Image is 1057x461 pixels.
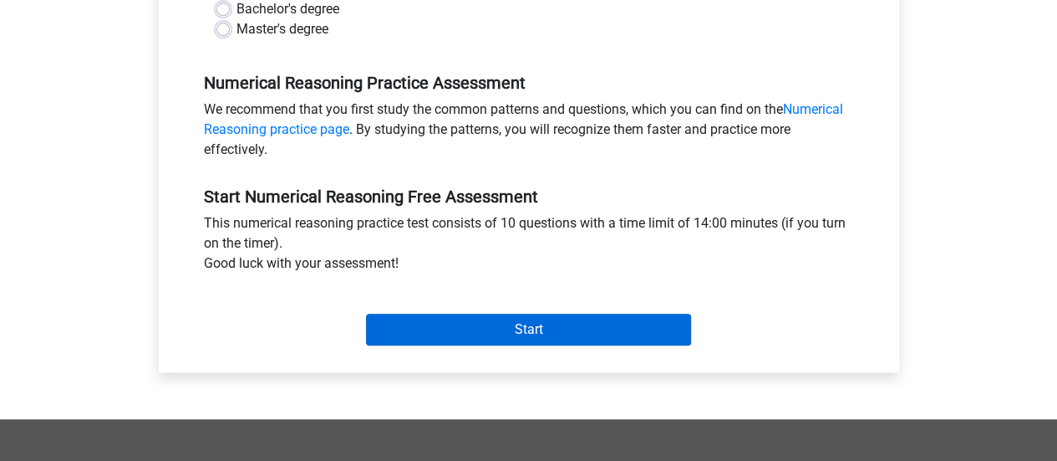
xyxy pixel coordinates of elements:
h5: Numerical Reasoning Practice Assessment [204,73,854,93]
h5: Start Numerical Reasoning Free Assessment [204,187,854,207]
div: This numerical reasoning practice test consists of 10 questions with a time limit of 14:00 minute... [191,213,866,280]
input: Start [366,314,691,346]
label: Master's degree [236,19,328,39]
div: We recommend that you first study the common patterns and questions, which you can find on the . ... [191,100,866,166]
